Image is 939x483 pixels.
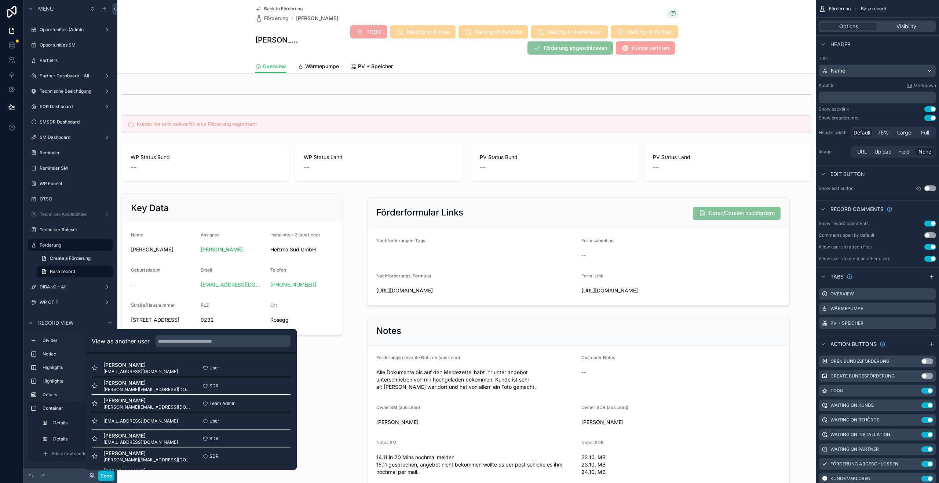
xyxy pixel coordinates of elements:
[103,397,191,404] span: [PERSON_NAME]
[28,101,113,113] a: SDR Dashboard
[40,73,101,79] label: Partner Dashboard - All
[40,196,112,202] label: OTSO
[28,132,113,143] a: SM Dashboard
[914,83,936,89] span: Markdown
[854,129,871,136] span: Default
[43,365,110,370] label: Highlights
[40,119,112,125] label: SMSDR Dashboard
[819,232,874,238] div: Comments open by default
[103,457,191,463] span: [PERSON_NAME][EMAIL_ADDRESS][DOMAIN_NAME]
[830,41,851,48] span: Header
[28,193,113,205] a: OTSO
[209,453,219,459] span: SDR
[40,58,112,63] label: Partners
[28,116,113,128] a: SMSDR Dashboard
[40,299,101,305] label: WP OTIF
[830,273,844,280] span: Tabs
[40,27,101,33] label: Opportunities (Admin
[839,23,858,30] span: Options
[819,185,854,191] label: Show edit button
[209,436,219,442] span: SDR
[874,148,892,155] span: Upload
[263,63,286,70] span: Overview
[43,378,110,384] label: Highlights
[50,269,75,274] span: Base record
[37,266,113,277] a: Base record
[906,83,936,89] a: Markdown
[40,150,112,156] label: Reminder
[28,39,113,51] a: Opportunities SM
[829,6,851,12] span: Förderung
[92,337,150,346] h2: View as another user
[830,388,843,394] label: TODO
[255,60,286,74] a: Overview
[209,418,219,424] span: User
[40,181,112,187] label: WP Funnel
[103,404,191,410] span: [PERSON_NAME][EMAIL_ADDRESS][DOMAIN_NAME]
[830,373,895,379] label: Create Bundesförderung
[298,60,339,74] a: Wärmepumpe
[43,405,110,411] label: Container
[103,450,191,457] span: [PERSON_NAME]
[264,6,303,12] span: Back to Förderung
[255,35,302,45] h1: [PERSON_NAME]
[830,306,863,311] label: Wärmepumpe
[103,439,178,445] span: [EMAIL_ADDRESS][DOMAIN_NAME]
[819,64,936,77] button: Name
[28,239,113,251] a: Förderung
[40,227,112,233] label: Techniker Ruleset
[38,319,74,327] span: Record view
[831,67,845,74] span: Name
[28,296,113,308] a: WP OTIF
[43,351,110,357] label: Notice
[40,165,112,171] label: Reminder SM
[53,420,109,426] label: Details
[819,106,849,112] div: Show backlink
[819,244,872,250] div: Allow users to attach files
[819,149,848,155] label: Image
[255,6,303,12] a: Back to Förderung
[28,85,113,97] a: Technische Besichtigung
[98,471,114,481] button: Done
[830,461,898,467] label: Förderung abgeschlossen
[51,451,89,457] span: Add a new section
[28,209,113,220] a: Techniker Availabilties
[830,402,874,408] label: Waiting on Kunde
[830,358,889,364] label: Open Bundesförderung
[857,148,867,155] span: URL
[28,312,113,324] a: PV OTIF
[103,418,178,424] span: [EMAIL_ADDRESS][DOMAIN_NAME]
[358,63,393,70] span: PV + Speicher
[861,6,886,12] span: Base record
[819,221,869,226] div: Show record comments
[28,178,113,189] a: WP Funnel
[28,224,113,236] a: Techniker Ruleset
[53,436,109,442] label: Details
[830,170,865,178] span: Edit button
[830,446,879,452] label: Waiting on Partner
[40,284,101,290] label: DiBA v2 - All
[28,147,113,159] a: Reminder
[209,401,235,406] span: Team Admin
[28,70,113,82] a: Partner Dashboard - All
[28,162,113,174] a: Reminder SM
[38,5,54,12] span: Menu
[264,15,289,22] span: Förderung
[296,15,338,22] a: [PERSON_NAME]
[40,242,109,248] label: Förderung
[209,383,219,389] span: SDR
[830,340,877,348] span: Action buttons
[896,23,916,30] span: Visibility
[830,417,879,423] label: Waiting on Behörde
[819,92,936,103] div: scrollable content
[28,281,113,293] a: DiBA v2 - All
[37,252,113,264] a: Create a Förderung
[830,206,884,213] span: Record comments
[103,387,191,392] span: [PERSON_NAME][EMAIL_ADDRESS][DOMAIN_NAME]
[351,60,393,74] a: PV + Speicher
[103,379,191,387] span: [PERSON_NAME]
[40,88,101,94] label: Technische Besichtigung
[23,331,117,468] div: scrollable content
[103,467,191,475] span: [PERSON_NAME]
